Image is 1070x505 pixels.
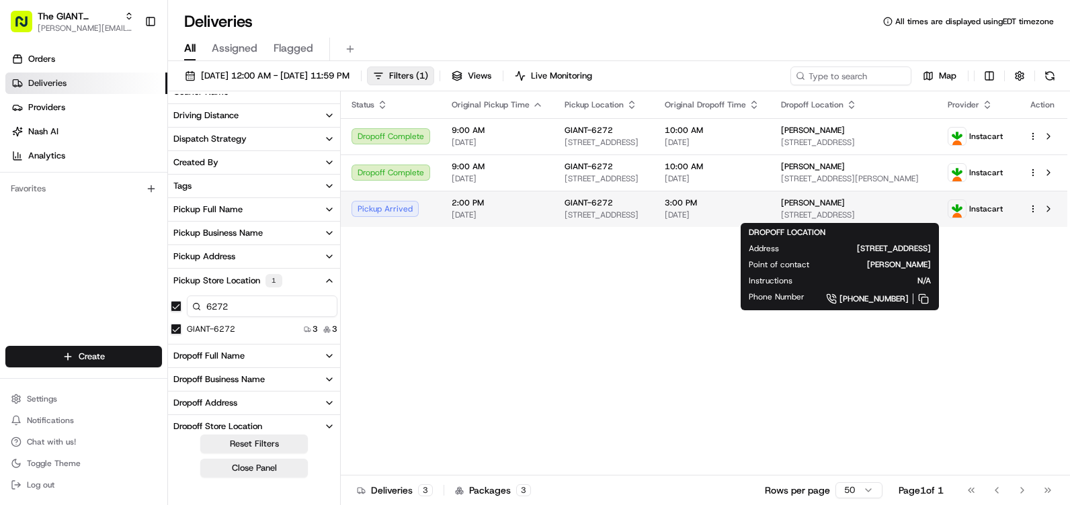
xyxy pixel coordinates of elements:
[168,104,340,127] button: Driving Distance
[108,189,221,214] a: 💻API Documentation
[5,145,167,167] a: Analytics
[948,99,979,110] span: Provider
[948,164,966,181] img: profile_instacart_ahold_partner.png
[781,210,927,220] span: [STREET_ADDRESS]
[173,227,263,239] div: Pickup Business Name
[665,161,759,172] span: 10:00 AM
[565,210,643,220] span: [STREET_ADDRESS]
[899,484,944,497] div: Page 1 of 1
[229,132,245,148] button: Start new chat
[969,167,1003,178] span: Instacart
[168,198,340,221] button: Pickup Full Name
[665,210,759,220] span: [DATE]
[826,291,931,306] a: [PHONE_NUMBER]
[5,73,167,94] a: Deliveries
[749,227,825,238] span: DROPOFF LOCATION
[969,203,1003,214] span: Instacart
[665,173,759,184] span: [DATE]
[917,66,962,85] button: Map
[28,101,65,113] span: Providers
[187,324,235,334] label: GIANT-6272
[13,54,245,75] p: Welcome 👋
[765,484,830,497] p: Rows per page
[8,189,108,214] a: 📗Knowledge Base
[184,40,196,56] span: All
[95,227,163,238] a: Powered byPylon
[200,434,308,453] button: Reset Filters
[27,415,74,426] span: Notifications
[749,291,805,302] span: Phone Number
[173,250,235,263] div: Pickup Address
[565,137,643,148] span: [STREET_ADDRESS]
[781,99,843,110] span: Dropoff Location
[46,128,220,142] div: Start new chat
[969,131,1003,142] span: Instacart
[28,53,55,65] span: Orders
[168,175,340,197] button: Tags
[565,161,613,172] span: GIANT-6272
[38,23,134,34] button: [PERSON_NAME][EMAIL_ADDRESS][PERSON_NAME][DOMAIN_NAME]
[565,197,613,208] span: GIANT-6272
[13,128,38,152] img: 1736555255976-a54dd68f-1ca7-489b-9aae-adbdc363a1c4
[5,121,167,142] a: Nash AI
[313,324,318,334] span: 3
[948,128,966,145] img: profile_instacart_ahold_partner.png
[184,11,253,32] h1: Deliveries
[781,161,845,172] span: [PERSON_NAME]
[173,420,262,432] div: Dropoff Store Location
[13,196,24,207] div: 📗
[5,5,139,38] button: The GIANT Company[PERSON_NAME][EMAIL_ADDRESS][PERSON_NAME][DOMAIN_NAME]
[665,137,759,148] span: [DATE]
[452,161,543,172] span: 9:00 AM
[800,243,931,254] span: [STREET_ADDRESS]
[35,87,222,101] input: Clear
[781,137,927,148] span: [STREET_ADDRESS]
[1028,99,1057,110] div: Action
[357,484,433,497] div: Deliveries
[173,180,192,192] div: Tags
[28,150,65,162] span: Analytics
[38,9,119,23] button: The GIANT Company
[5,432,162,451] button: Chat with us!
[5,48,167,70] a: Orders
[168,415,340,438] button: Dropoff Store Location
[179,66,356,85] button: [DATE] 12:00 AM - [DATE] 11:59 PM
[201,70,349,82] span: [DATE] 12:00 AM - [DATE] 11:59 PM
[79,351,105,363] span: Create
[28,126,58,138] span: Nash AI
[173,397,237,409] div: Dropoff Address
[452,210,543,220] span: [DATE]
[27,479,54,490] span: Log out
[749,243,779,254] span: Address
[452,125,543,136] span: 9:00 AM
[168,269,340,293] button: Pickup Store Location1
[114,196,124,207] div: 💻
[516,484,531,496] div: 3
[27,195,103,208] span: Knowledge Base
[28,77,67,89] span: Deliveries
[168,151,340,174] button: Created By
[531,70,592,82] span: Live Monitoring
[5,97,167,118] a: Providers
[134,228,163,238] span: Pylon
[173,373,265,385] div: Dropoff Business Name
[452,197,543,208] span: 2:00 PM
[27,437,76,447] span: Chat with us!
[831,259,931,270] span: [PERSON_NAME]
[265,274,282,287] div: 1
[509,66,598,85] button: Live Monitoring
[367,66,434,85] button: Filters(1)
[749,275,792,286] span: Instructions
[781,197,845,208] span: [PERSON_NAME]
[665,125,759,136] span: 10:00 AM
[565,125,613,136] span: GIANT-6272
[565,173,643,184] span: [STREET_ADDRESS]
[173,156,218,169] div: Created By
[452,173,543,184] span: [DATE]
[446,66,497,85] button: Views
[27,394,57,404] span: Settings
[212,40,257,56] span: Assigned
[939,70,956,82] span: Map
[173,109,239,122] div: Driving Distance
